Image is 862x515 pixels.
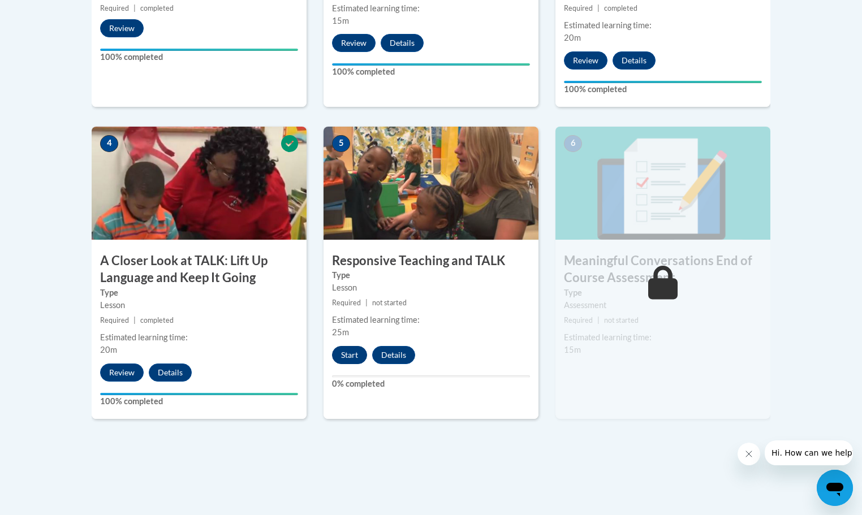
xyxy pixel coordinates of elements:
span: Required [100,316,129,324]
button: Details [149,363,192,382]
div: Lesson [100,299,298,311]
span: Required [564,316,593,324]
label: 100% completed [100,395,298,408]
label: 100% completed [100,51,298,63]
span: not started [604,316,639,324]
span: 20m [100,345,117,354]
span: | [597,316,600,324]
span: completed [140,4,174,12]
label: Type [564,287,762,299]
span: 25m [332,327,349,337]
img: Course Image [92,127,307,240]
div: Estimated learning time: [564,19,762,32]
span: | [133,316,136,324]
span: | [133,4,136,12]
div: Your progress [332,63,530,66]
label: 0% completed [332,378,530,390]
div: Estimated learning time: [332,314,530,326]
h3: Responsive Teaching and TALK [324,252,538,270]
div: Your progress [100,49,298,51]
button: Review [100,363,144,382]
span: 15m [332,16,349,25]
button: Review [332,34,376,52]
span: 5 [332,135,350,152]
div: Estimated learning time: [564,331,762,344]
span: Hi. How can we help? [7,8,92,17]
img: Course Image [555,127,770,240]
span: completed [140,316,174,324]
label: Type [100,287,298,299]
span: 20m [564,33,581,42]
span: | [597,4,600,12]
button: Details [381,34,424,52]
button: Details [613,51,656,70]
span: Required [564,4,593,12]
div: Your progress [564,81,762,83]
button: Details [372,346,415,364]
span: Required [332,298,361,307]
div: Your progress [100,393,298,395]
h3: Meaningful Conversations End of Course Assessment [555,252,770,287]
span: Required [100,4,129,12]
iframe: Close message [738,443,760,465]
span: completed [604,4,637,12]
label: 100% completed [332,66,530,78]
span: 4 [100,135,118,152]
label: Type [332,269,530,282]
span: | [365,298,368,307]
span: 15m [564,345,581,354]
span: not started [372,298,407,307]
div: Lesson [332,282,530,294]
h3: A Closer Look at TALK: Lift Up Language and Keep It Going [92,252,307,287]
label: 100% completed [564,83,762,96]
button: Review [100,19,144,37]
img: Course Image [324,127,538,240]
div: Estimated learning time: [100,331,298,344]
iframe: Message from company [765,440,853,465]
div: Estimated learning time: [332,2,530,15]
button: Start [332,346,367,364]
iframe: Button to launch messaging window [817,470,853,506]
button: Review [564,51,607,70]
span: 6 [564,135,582,152]
div: Assessment [564,299,762,311]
